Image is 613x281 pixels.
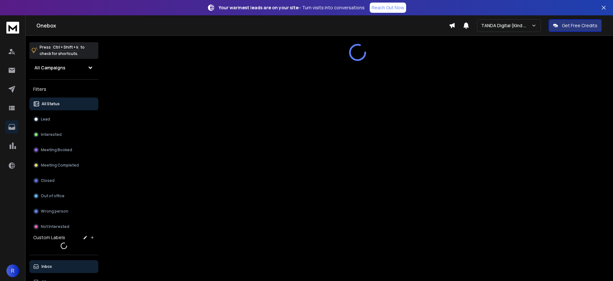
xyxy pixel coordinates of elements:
[29,190,98,202] button: Out of office
[52,43,79,51] span: Ctrl + Shift + k
[370,3,406,13] a: Reach Out Now
[42,264,52,269] p: Inbox
[6,264,19,277] button: R
[41,132,62,137] p: Interested
[41,193,64,199] p: Out of office
[29,128,98,141] button: Interested
[29,205,98,218] button: Wrong person
[42,101,60,106] p: All Status
[29,159,98,172] button: Meeting Completed
[41,224,69,229] p: Not Interested
[29,61,98,74] button: All Campaigns
[34,65,65,71] h1: All Campaigns
[29,98,98,110] button: All Status
[6,22,19,34] img: logo
[372,4,404,11] p: Reach Out Now
[29,220,98,233] button: Not Interested
[41,163,79,168] p: Meeting Completed
[562,22,597,29] p: Get Free Credits
[41,209,68,214] p: Wrong person
[36,22,449,29] h1: Onebox
[33,234,65,241] h3: Custom Labels
[549,19,602,32] button: Get Free Credits
[29,260,98,273] button: Inbox
[219,4,365,11] p: – Turn visits into conversations
[29,174,98,187] button: Closed
[41,178,55,183] p: Closed
[29,144,98,156] button: Meeting Booked
[481,22,531,29] p: TANDA Digital (Kind Studio)
[29,85,98,94] h3: Filters
[41,147,72,152] p: Meeting Booked
[40,44,85,57] p: Press to check for shortcuts.
[41,117,50,122] p: Lead
[29,113,98,126] button: Lead
[219,4,299,11] strong: Your warmest leads are on your site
